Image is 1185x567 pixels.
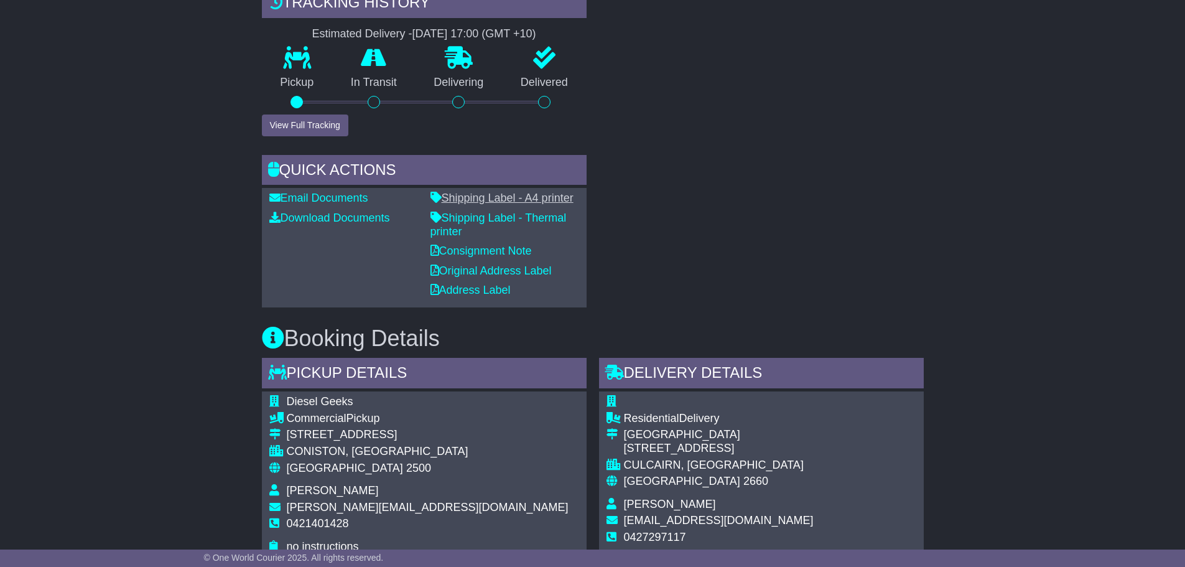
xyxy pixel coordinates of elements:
span: [GEOGRAPHIC_DATA] [624,475,740,487]
span: © One World Courier 2025. All rights reserved. [204,553,384,563]
div: Quick Actions [262,155,587,189]
a: Shipping Label - A4 printer [430,192,574,204]
span: [EMAIL_ADDRESS][DOMAIN_NAME] [624,514,814,527]
a: Download Documents [269,212,390,224]
div: Delivery Details [599,358,924,391]
span: [PERSON_NAME] [624,498,716,510]
a: Shipping Label - Thermal printer [430,212,567,238]
p: Pickup [262,76,333,90]
span: Residential [624,412,679,424]
div: Estimated Delivery - [262,27,587,41]
span: 2500 [406,462,431,474]
span: [PERSON_NAME][EMAIL_ADDRESS][DOMAIN_NAME] [287,501,569,513]
div: [GEOGRAPHIC_DATA] [624,428,814,442]
div: CONISTON, [GEOGRAPHIC_DATA] [287,445,569,459]
p: Delivering [416,76,503,90]
div: CULCAIRN, [GEOGRAPHIC_DATA] [624,459,814,472]
button: View Full Tracking [262,115,348,136]
a: Consignment Note [430,245,532,257]
div: [DATE] 17:00 (GMT +10) [412,27,536,41]
span: [GEOGRAPHIC_DATA] [287,462,403,474]
div: [STREET_ADDRESS] [624,442,814,456]
span: no instructions [287,540,359,553]
span: [PERSON_NAME] [287,484,379,497]
span: 0421401428 [287,517,349,530]
div: Pickup [287,412,569,426]
h3: Booking Details [262,326,924,351]
div: Pickup Details [262,358,587,391]
span: 2660 [743,475,768,487]
div: [STREET_ADDRESS] [287,428,569,442]
a: Address Label [430,284,511,296]
span: Commercial [287,412,346,424]
div: Delivery [624,412,814,426]
p: In Transit [332,76,416,90]
span: Diesel Geeks [287,395,353,408]
a: Original Address Label [430,265,552,277]
p: Delivered [502,76,587,90]
span: 0427297117 [624,531,686,543]
a: Email Documents [269,192,368,204]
